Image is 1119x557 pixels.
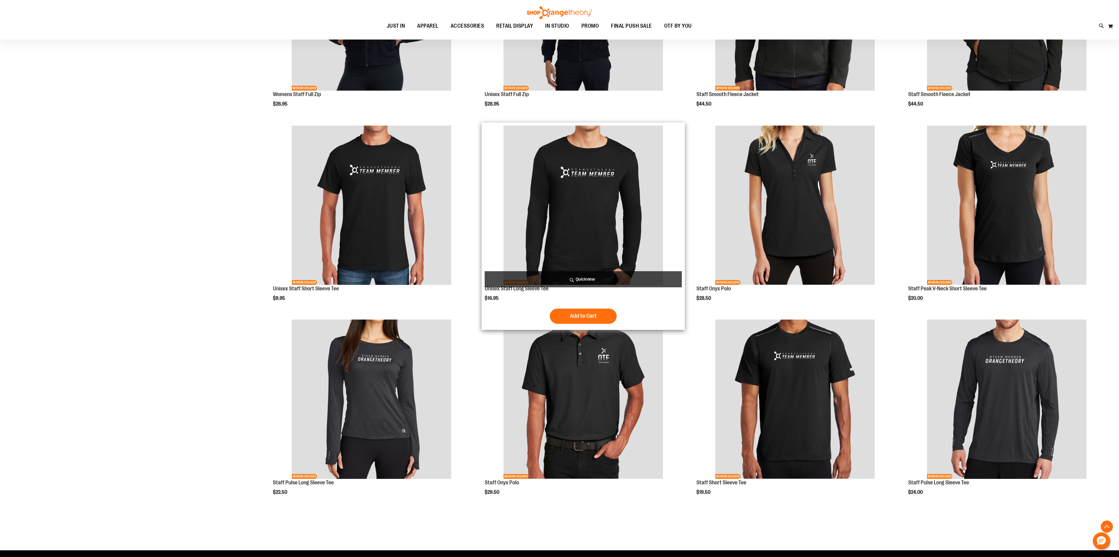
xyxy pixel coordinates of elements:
[526,6,593,19] img: Shop Orangetheory
[905,317,1108,510] div: product
[292,86,317,91] span: NETWORK EXCLUSIVE
[927,320,1086,479] img: Product image for Pulse Long Sleeve Tee
[496,19,533,33] span: RETAIL DISPLAY
[696,479,746,486] a: Staff Short Sleeve Tee
[696,101,712,107] span: $44.50
[417,19,438,33] span: APPAREL
[485,320,682,480] a: Product image for Onyx PoloNETWORK EXCLUSIVE
[504,474,529,479] span: NETWORK EXCLUSIVE
[387,19,405,33] span: JUST IN
[444,19,490,33] a: ACCESSORIES
[485,479,519,486] a: Staff Onyx Polo
[611,19,652,33] span: FINAL PUSH SALE
[696,320,894,480] a: Product image for Peak Short Sleeve TeeNETWORK EXCLUSIVE
[485,285,549,292] a: Unisex Staff Long Sleeve Tee
[927,86,952,91] span: NETWORK EXCLUSIVE
[658,19,698,33] a: OTF BY YOU
[270,317,473,510] div: product
[908,479,969,486] a: Staff Pulse Long Sleeve Tee
[504,86,529,91] span: NETWORK EXCLUSIVE
[908,285,987,292] a: Staff Peak V-Neck Short Sleeve Tee
[292,320,451,479] img: Product image for Pulse Long Sleeve Tee
[485,271,682,287] a: Quickview
[273,91,321,97] a: Womens Staff Full Zip
[664,19,692,33] span: OTF BY YOU
[1093,532,1110,549] button: Hello, have a question? Let’s chat.
[927,474,952,479] span: NETWORK EXCLUSIVE
[715,474,741,479] span: NETWORK EXCLUSIVE
[715,126,875,285] img: Product image for Onyx Polo
[696,285,731,292] a: Staff Onyx Polo
[581,19,599,33] span: PROMO
[696,490,711,495] span: $19.50
[273,320,470,480] a: Product image for Pulse Long Sleeve TeeNETWORK EXCLUSIVE
[273,285,339,292] a: Unisex Staff Short Sleeve Tee
[905,123,1108,317] div: product
[545,19,569,33] span: IN STUDIO
[908,320,1105,480] a: Product image for Pulse Long Sleeve TeeNETWORK EXCLUSIVE
[292,126,451,285] img: Product image for Unisex Short Sleeve T-Shirt
[696,296,712,301] span: $28.50
[605,19,658,33] a: FINAL PUSH SALE
[485,91,529,97] a: Unisex Staff Full Zip
[485,296,500,301] span: $16.95
[485,101,500,107] span: $28.95
[927,280,952,285] span: NETWORK EXCLUSIVE
[696,126,894,286] a: Product image for Onyx PoloNETWORK EXCLUSIVE
[292,474,317,479] span: NETWORK EXCLUSIVE
[715,86,741,91] span: NETWORK EXCLUSIVE
[292,280,317,285] span: NETWORK EXCLUSIVE
[575,19,605,33] a: PROMO
[485,490,500,495] span: $29.50
[908,126,1105,286] a: Product image for Peak V-Neck Short Sleeve TeeNETWORK EXCLUSIVE
[411,19,444,33] a: APPAREL
[451,19,484,33] span: ACCESSORIES
[715,280,741,285] span: NETWORK EXCLUSIVE
[1101,521,1113,533] button: Back To Top
[693,317,897,510] div: product
[570,313,597,319] span: Add to Cart
[490,19,539,33] a: RETAIL DISPLAY
[270,123,473,317] div: product
[482,123,685,330] div: product
[273,490,288,495] span: $22.50
[715,320,875,479] img: Product image for Peak Short Sleeve Tee
[550,309,617,324] button: Add to Cart
[696,91,759,97] a: Staff Smooth Fleece Jacket
[273,101,288,107] span: $28.95
[908,490,924,495] span: $24.00
[504,126,663,285] img: Product image for Unisex Long Sleeve T-Shirt
[273,126,470,286] a: Product image for Unisex Short Sleeve T-ShirtNETWORK EXCLUSIVE
[693,123,897,317] div: product
[539,19,575,33] a: IN STUDIO
[273,479,334,486] a: Staff Pulse Long Sleeve Tee
[927,126,1086,285] img: Product image for Peak V-Neck Short Sleeve Tee
[482,317,685,510] div: product
[908,91,971,97] a: Staff Smooth Fleece Jacket
[504,320,663,479] img: Product image for Onyx Polo
[908,101,924,107] span: $44.50
[485,126,682,286] a: Product image for Unisex Long Sleeve T-ShirtNETWORK EXCLUSIVE
[381,19,411,33] a: JUST IN
[908,296,924,301] span: $20.00
[273,296,286,301] span: $9.95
